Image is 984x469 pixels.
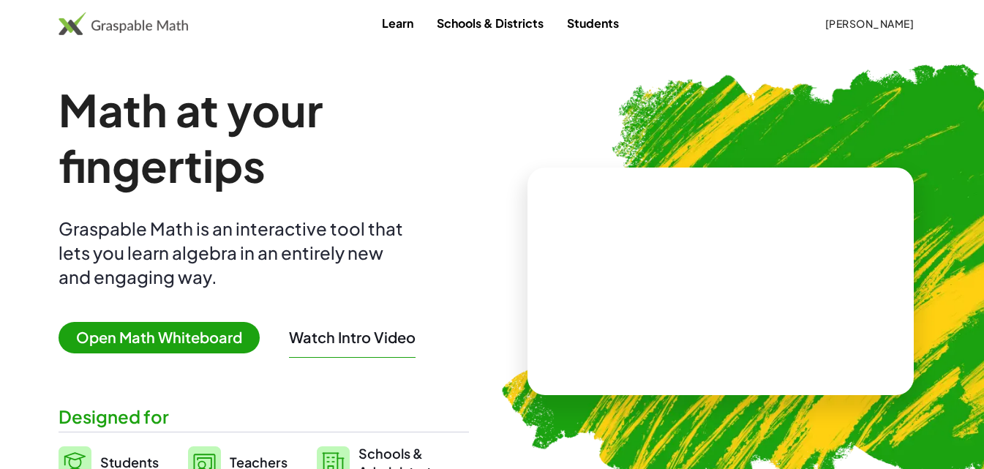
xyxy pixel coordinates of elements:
[59,322,260,353] span: Open Math Whiteboard
[813,10,925,37] button: [PERSON_NAME]
[289,328,416,347] button: Watch Intro Video
[425,10,555,37] a: Schools & Districts
[59,217,410,289] div: Graspable Math is an interactive tool that lets you learn algebra in an entirely new and engaging...
[59,405,469,429] div: Designed for
[555,10,631,37] a: Students
[59,331,271,346] a: Open Math Whiteboard
[611,227,830,337] video: What is this? This is dynamic math notation. Dynamic math notation plays a central role in how Gr...
[370,10,425,37] a: Learn
[59,82,469,193] h1: Math at your fingertips
[825,17,914,30] span: [PERSON_NAME]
